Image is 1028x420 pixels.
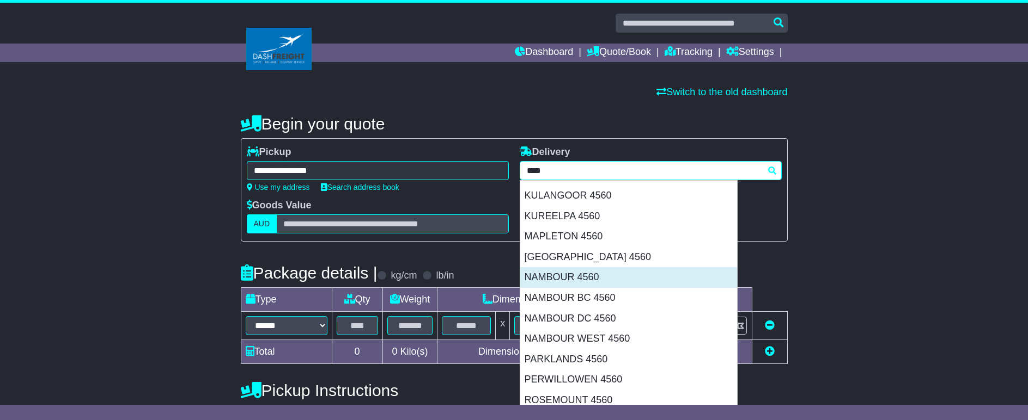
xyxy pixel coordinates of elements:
[520,267,737,288] div: NAMBOUR 4560
[241,264,378,282] h4: Package details |
[332,340,382,364] td: 0
[247,200,312,212] label: Goods Value
[520,161,782,180] typeahead: Please provide city
[496,312,510,340] td: x
[332,288,382,312] td: Qty
[241,115,788,133] h4: Begin your quote
[321,183,399,192] a: Search address book
[436,270,454,282] label: lb/in
[587,44,651,62] a: Quote/Book
[520,206,737,227] div: KUREELPA 4560
[520,349,737,370] div: PARKLANDS 4560
[247,214,277,233] label: AUD
[520,308,737,329] div: NAMBOUR DC 4560
[665,44,713,62] a: Tracking
[520,329,737,349] div: NAMBOUR WEST 4560
[391,270,417,282] label: kg/cm
[392,346,397,357] span: 0
[520,226,737,247] div: MAPLETON 4560
[726,44,774,62] a: Settings
[382,340,437,364] td: Kilo(s)
[520,369,737,390] div: PERWILLOWEN 4560
[765,320,775,331] a: Remove this item
[247,146,291,158] label: Pickup
[520,146,570,158] label: Delivery
[241,340,332,364] td: Total
[515,44,573,62] a: Dashboard
[241,288,332,312] td: Type
[656,87,787,97] a: Switch to the old dashboard
[437,288,640,312] td: Dimensions (L x W x H)
[520,288,737,308] div: NAMBOUR BC 4560
[765,346,775,357] a: Add new item
[241,381,509,399] h4: Pickup Instructions
[520,247,737,268] div: [GEOGRAPHIC_DATA] 4560
[520,390,737,411] div: ROSEMOUNT 4560
[437,340,640,364] td: Dimensions in Centimetre(s)
[247,183,310,192] a: Use my address
[520,186,737,206] div: KULANGOOR 4560
[382,288,437,312] td: Weight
